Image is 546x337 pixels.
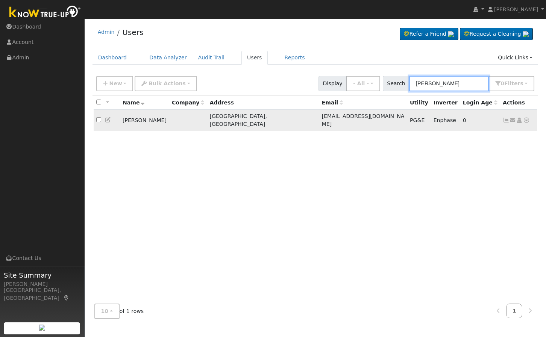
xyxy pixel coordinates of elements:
a: termer68@yahoo.com [510,116,516,124]
a: Login As [516,117,523,123]
span: New [109,80,122,86]
span: 10/05/2025 8:28:14 AM [463,117,466,123]
a: Quick Links [492,51,538,65]
span: [PERSON_NAME] [494,6,538,12]
button: - All - [346,76,380,91]
button: 0Filters [488,76,534,91]
button: 10 [94,304,120,319]
a: Request a Cleaning [460,28,533,41]
span: s [520,80,523,86]
a: Refer a Friend [400,28,458,41]
a: 1 [506,304,523,318]
button: New [96,76,133,91]
span: 10 [101,308,109,314]
img: Know True-Up [6,4,85,21]
a: Edit User [105,117,112,123]
a: Show Graph [503,117,510,123]
div: Utility [410,99,428,107]
span: Enphase [434,117,456,123]
img: retrieve [39,325,45,331]
span: Display [318,76,347,91]
div: Actions [503,99,534,107]
a: Map [63,295,70,301]
span: Filter [504,80,523,86]
span: Site Summary [4,270,80,280]
div: [PERSON_NAME] [4,280,80,288]
img: retrieve [448,31,454,37]
div: Inverter [434,99,458,107]
div: [GEOGRAPHIC_DATA], [GEOGRAPHIC_DATA] [4,286,80,302]
input: Search [409,76,489,91]
a: Users [241,51,268,65]
div: Address [210,99,317,107]
span: [EMAIL_ADDRESS][DOMAIN_NAME] [322,113,405,127]
span: Name [123,100,145,106]
span: of 1 rows [94,304,144,319]
a: Admin [98,29,115,35]
a: Other actions [523,116,530,124]
a: Users [122,28,143,37]
a: Dashboard [93,51,133,65]
span: Company name [172,100,204,106]
span: Email [322,100,343,106]
button: Bulk Actions [135,76,197,91]
a: Reports [279,51,311,65]
a: Data Analyzer [144,51,193,65]
span: PG&E [410,117,425,123]
span: Bulk Actions [149,80,186,86]
span: Search [383,76,409,91]
img: retrieve [523,31,529,37]
span: Days since last login [463,100,497,106]
a: Audit Trail [193,51,230,65]
td: [PERSON_NAME] [120,110,169,131]
td: [GEOGRAPHIC_DATA], [GEOGRAPHIC_DATA] [207,110,319,131]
